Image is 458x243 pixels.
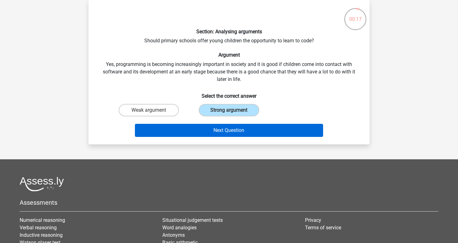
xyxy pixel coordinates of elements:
div: 00:17 [344,7,367,23]
label: Weak argument [119,104,179,116]
h6: Select the correct answer [98,88,360,99]
a: Terms of service [305,225,341,231]
h5: Assessments [20,199,438,206]
label: Strong argument [199,104,259,116]
a: Antonyms [162,232,185,238]
a: Word analogies [162,225,197,231]
h6: Section: Analysing arguments [98,29,360,35]
img: Assessly logo [20,177,64,191]
a: Numerical reasoning [20,217,65,223]
a: Inductive reasoning [20,232,63,238]
button: Next Question [135,124,323,137]
a: Situational judgement tests [162,217,223,223]
div: Should primary schools offer young children the opportunity to learn to code? Yes, programming is... [91,5,367,139]
a: Verbal reasoning [20,225,57,231]
a: Privacy [305,217,321,223]
h6: Argument [98,52,360,58]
